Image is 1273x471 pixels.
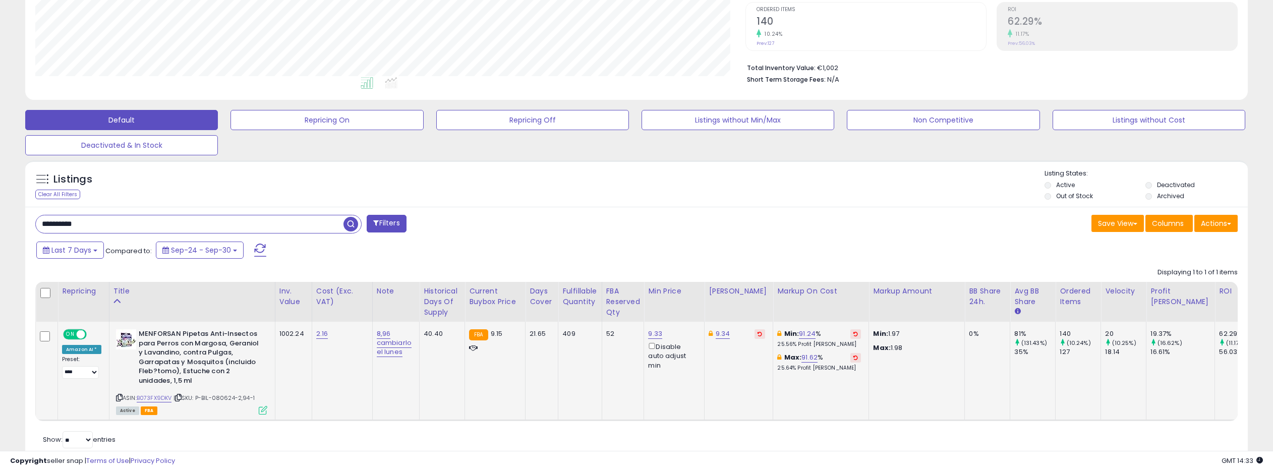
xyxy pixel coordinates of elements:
[873,329,888,338] strong: Min:
[1021,339,1047,347] small: (131.43%)
[747,61,1230,73] li: €1,002
[873,343,891,352] strong: Max:
[173,394,255,402] span: | SKU: P-BIL-080624-2,94-1
[606,286,640,318] div: FBA Reserved Qty
[367,215,406,232] button: Filters
[1014,329,1055,338] div: 81%
[230,110,423,130] button: Repricing On
[1157,192,1184,200] label: Archived
[1157,181,1195,189] label: Deactivated
[530,329,550,338] div: 21.65
[777,329,861,348] div: %
[773,282,869,322] th: The percentage added to the cost of goods (COGS) that forms the calculator for Min & Max prices.
[1150,286,1210,307] div: Profit [PERSON_NAME]
[530,286,554,307] div: Days Cover
[784,352,802,362] b: Max:
[1045,169,1248,179] p: Listing States:
[156,242,244,259] button: Sep-24 - Sep-30
[757,16,986,29] h2: 140
[1014,307,1020,316] small: Avg BB Share.
[801,352,818,363] a: 91.62
[10,456,175,466] div: seller snap | |
[377,329,412,357] a: 8,96 cambiarlo el lunes
[25,135,218,155] button: Deactivated & In Stock
[36,242,104,259] button: Last 7 Days
[1060,347,1101,357] div: 127
[1219,286,1256,297] div: ROI
[113,286,271,297] div: Title
[757,40,774,46] small: Prev: 127
[1152,218,1184,228] span: Columns
[1056,181,1075,189] label: Active
[316,329,328,339] a: 2.16
[847,110,1039,130] button: Non Competitive
[1145,215,1193,232] button: Columns
[1008,40,1035,46] small: Prev: 56.03%
[171,245,231,255] span: Sep-24 - Sep-30
[969,329,1002,338] div: 0%
[491,329,503,338] span: 9.15
[62,345,101,354] div: Amazon AI *
[873,329,957,338] p: 1.97
[1222,456,1263,465] span: 2025-10-9 14:33 GMT
[799,329,816,339] a: 91.24
[1014,286,1051,307] div: Avg BB Share
[606,329,636,338] div: 52
[43,435,115,444] span: Show: entries
[86,456,129,465] a: Terms of Use
[1105,347,1146,357] div: 18.14
[1056,192,1093,200] label: Out of Stock
[1060,286,1096,307] div: Ordered Items
[116,329,136,349] img: 41wrIT-14YL._SL40_.jpg
[424,286,460,318] div: Historical Days Of Supply
[141,406,158,415] span: FBA
[62,356,101,379] div: Preset:
[1008,7,1237,13] span: ROI
[648,329,662,339] a: 9.33
[53,172,92,187] h5: Listings
[648,341,697,370] div: Disable auto adjust min
[469,286,521,307] div: Current Buybox Price
[761,30,782,38] small: 10.24%
[777,286,864,297] div: Markup on Cost
[1014,347,1055,357] div: 35%
[1150,329,1214,338] div: 19.37%
[969,286,1006,307] div: BB Share 24h.
[747,75,826,84] b: Short Term Storage Fees:
[1008,16,1237,29] h2: 62.29%
[1067,339,1091,347] small: (10.24%)
[873,343,957,352] p: 1.98
[648,286,700,297] div: Min Price
[1226,339,1246,347] small: (11.17%)
[642,110,834,130] button: Listings without Min/Max
[1158,268,1238,277] div: Displaying 1 to 1 of 1 items
[279,286,308,307] div: Inv. value
[757,7,986,13] span: Ordered Items
[139,329,261,388] b: MENFORSAN Pipetas Anti-Insectos para Perros con Margosa, Geraniol y Lavandino, contra Pulgas, Gar...
[1219,329,1260,338] div: 62.29%
[1105,286,1142,297] div: Velocity
[1012,30,1029,38] small: 11.17%
[131,456,175,465] a: Privacy Policy
[62,286,105,297] div: Repricing
[562,286,597,307] div: Fulfillable Quantity
[116,406,139,415] span: All listings currently available for purchase on Amazon
[137,394,172,402] a: B073FX9DKV
[827,75,839,84] span: N/A
[777,341,861,348] p: 25.56% Profit [PERSON_NAME]
[85,330,101,339] span: OFF
[1091,215,1144,232] button: Save View
[562,329,594,338] div: 409
[51,245,91,255] span: Last 7 Days
[1060,329,1101,338] div: 140
[377,286,415,297] div: Note
[116,329,267,414] div: ASIN:
[777,365,861,372] p: 25.64% Profit [PERSON_NAME]
[316,286,368,307] div: Cost (Exc. VAT)
[1194,215,1238,232] button: Actions
[873,286,960,297] div: Markup Amount
[1219,347,1260,357] div: 56.03%
[469,329,488,340] small: FBA
[777,353,861,372] div: %
[424,329,457,338] div: 40.40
